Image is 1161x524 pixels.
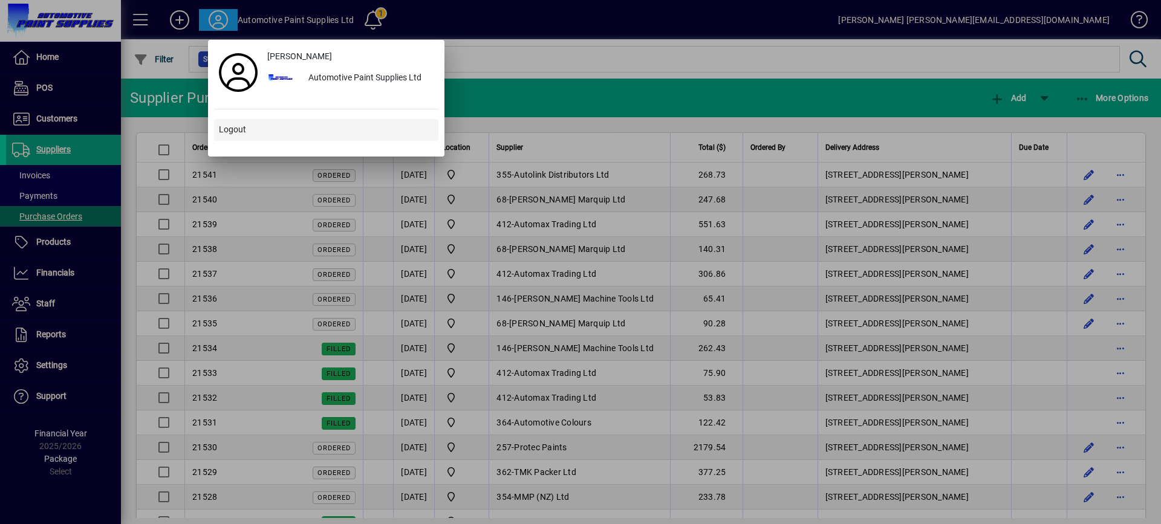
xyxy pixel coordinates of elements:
div: Automotive Paint Supplies Ltd [299,68,438,89]
span: Logout [219,123,246,136]
span: [PERSON_NAME] [267,50,332,63]
a: Profile [214,62,262,83]
button: Automotive Paint Supplies Ltd [262,68,438,89]
a: [PERSON_NAME] [262,46,438,68]
button: Logout [214,119,438,141]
